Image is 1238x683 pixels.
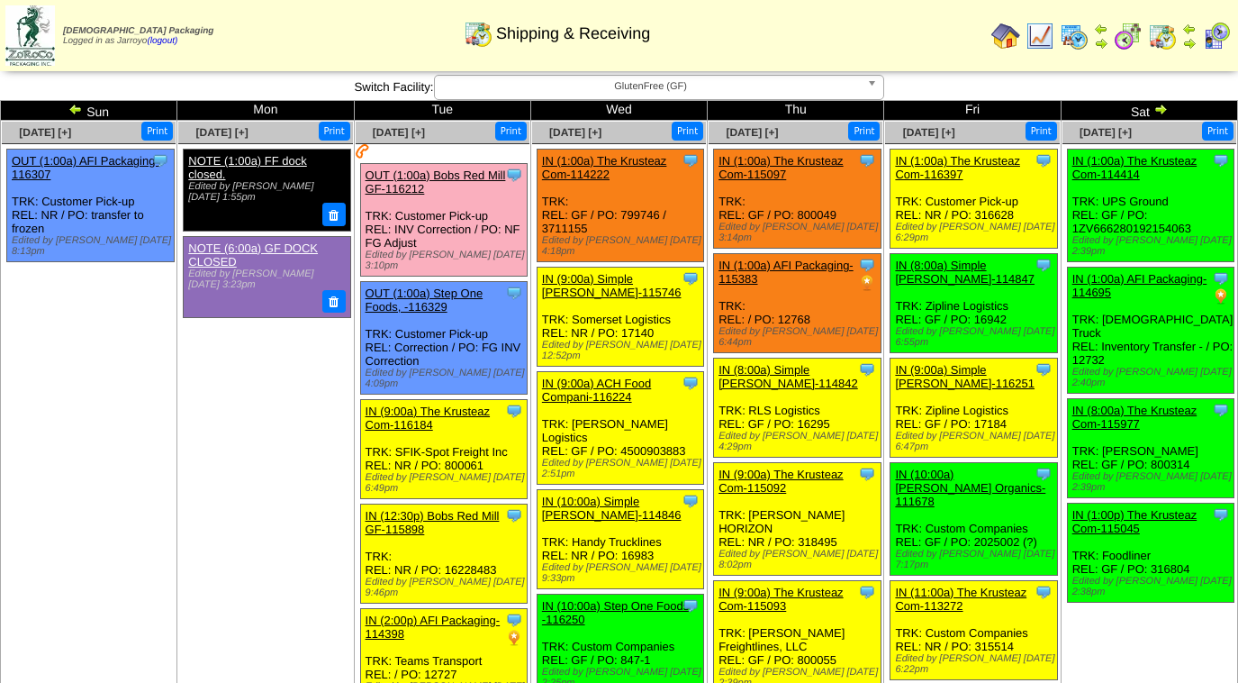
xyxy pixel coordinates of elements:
a: IN (1:00a) AFI Packaging-114695 [1072,272,1207,299]
a: [DATE] [+] [903,126,955,139]
button: Print [672,122,703,141]
div: TRK: Zipline Logistics REL: GF / PO: 17184 [890,359,1058,458]
img: Tooltip [1212,401,1230,419]
a: OUT (1:00a) Step One Foods, -116329 [366,287,483,314]
a: IN (9:00a) ACH Food Compani-116224 [542,377,651,404]
img: line_graph.gif [1026,22,1054,50]
a: IN (1:00a) The Krusteaz Com-114222 [542,154,667,181]
div: Edited by [PERSON_NAME] [DATE] 2:39pm [1072,471,1234,493]
div: Edited by [PERSON_NAME] [DATE] 6:55pm [895,326,1057,348]
img: Tooltip [1212,505,1230,524]
img: arrowleft.gif [68,102,83,116]
a: IN (10:00a) [PERSON_NAME] Organics-111678 [895,468,1045,508]
div: TRK: [DEMOGRAPHIC_DATA] Truck REL: Inventory Transfer - / PO: 12732 [1067,268,1234,394]
a: IN (8:00a) Simple [PERSON_NAME]-114847 [895,259,1035,286]
div: Edited by [PERSON_NAME] [DATE] 6:29pm [895,222,1057,243]
div: Edited by [PERSON_NAME] [DATE] 6:44pm [718,326,881,348]
img: Tooltip [1035,151,1053,169]
a: IN (9:00a) Simple [PERSON_NAME]-116251 [895,363,1035,390]
img: Tooltip [682,492,700,510]
div: TRK: RLS Logistics REL: GF / PO: 16295 [714,359,881,458]
img: Tooltip [1035,256,1053,274]
img: Tooltip [505,402,523,420]
div: TRK: Customer Pick-up REL: Correction / PO: FG INV Correction [360,282,528,395]
button: Print [1202,122,1233,141]
img: Tooltip [858,583,876,601]
img: PO [858,274,876,292]
img: Tooltip [858,465,876,483]
div: TRK: [PERSON_NAME] Logistics REL: GF / PO: 4500903883 [537,372,704,485]
img: Tooltip [858,151,876,169]
span: Logged in as Jarroyo [63,26,213,46]
img: arrowleft.gif [1094,22,1108,36]
img: home.gif [991,22,1020,50]
img: Tooltip [1035,583,1053,601]
img: zoroco-logo-small.webp [5,5,55,66]
img: Tooltip [858,360,876,378]
button: Print [141,122,173,141]
img: Tooltip [505,611,523,629]
img: Tooltip [1212,269,1230,287]
a: IN (1:00a) The Krusteaz Com-116397 [895,154,1020,181]
img: arrowleft.gif [1182,22,1197,36]
img: Tooltip [682,151,700,169]
a: [DATE] [+] [549,126,601,139]
div: Edited by [PERSON_NAME] [DATE] 2:38pm [1072,576,1234,597]
div: Edited by [PERSON_NAME] [DATE] 1:55pm [188,181,343,203]
a: [DATE] [+] [1080,126,1132,139]
div: Edited by [PERSON_NAME] [DATE] 2:40pm [1072,367,1234,388]
div: TRK: UPS Ground REL: GF / PO: 1ZV666280192154063 [1067,150,1234,262]
a: IN (1:00a) The Krusteaz Com-115097 [718,154,844,181]
button: Print [495,122,527,141]
a: IN (9:00a) The Krusteaz Com-116184 [366,405,491,432]
a: IN (9:00a) Simple [PERSON_NAME]-115746 [542,272,682,299]
img: Tooltip [682,269,700,287]
div: Edited by [PERSON_NAME] [DATE] 9:33pm [542,562,704,584]
div: TRK: [PERSON_NAME] REL: GF / PO: 800314 [1067,399,1234,498]
div: Edited by [PERSON_NAME] [DATE] 12:52pm [542,340,704,361]
button: Print [848,122,880,141]
img: Tooltip [682,374,700,392]
a: IN (11:00a) The Krusteaz Com-113272 [895,586,1026,613]
div: Edited by [PERSON_NAME] [DATE] 4:29pm [718,431,881,452]
div: TRK: Zipline Logistics REL: GF / PO: 16942 [890,254,1058,353]
img: calendarinout.gif [464,19,492,48]
div: Edited by [PERSON_NAME] [DATE] 6:47pm [895,431,1057,452]
div: Edited by [PERSON_NAME] [DATE] 3:10pm [366,250,528,271]
div: TRK: Customer Pick-up REL: NR / PO: transfer to frozen [7,150,175,262]
button: Print [1026,122,1057,141]
img: calendarcustomer.gif [1202,22,1231,50]
button: Print [319,122,350,141]
div: Edited by [PERSON_NAME] [DATE] 2:51pm [542,458,704,479]
td: Sat [1061,101,1237,121]
div: TRK: Customer Pick-up REL: NR / PO: 316628 [890,150,1058,249]
div: TRK: Custom Companies REL: GF / PO: 2025002 (?) [890,463,1058,576]
a: IN (1:00a) AFI Packaging-115383 [718,259,854,286]
img: Tooltip [505,166,523,184]
a: IN (1:00a) The Krusteaz Com-114414 [1072,154,1197,181]
div: Edited by [PERSON_NAME] [DATE] 4:18pm [542,235,704,257]
img: PO [1212,287,1230,305]
div: TRK: [PERSON_NAME] HORIZON REL: NR / PO: 318495 [714,463,881,576]
span: [DEMOGRAPHIC_DATA] Packaging [63,26,213,36]
img: Tooltip [682,596,700,615]
div: TRK: REL: GF / PO: 800049 [714,150,881,249]
div: TRK: Custom Companies REL: NR / PO: 315514 [890,581,1058,680]
a: (logout) [147,36,177,46]
div: TRK: Handy Trucklines REL: NR / PO: 16983 [537,490,704,589]
img: Tooltip [505,506,523,524]
img: Tooltip [151,151,169,169]
td: Mon [177,101,354,121]
a: IN (1:00p) The Krusteaz Com-115045 [1072,508,1197,535]
img: calendarinout.gif [1148,22,1177,50]
div: TRK: REL: NR / PO: 16228483 [360,505,528,604]
div: Edited by [PERSON_NAME] [DATE] 8:02pm [718,549,881,570]
img: arrowright.gif [1153,102,1168,116]
div: Edited by [PERSON_NAME] [DATE] 8:13pm [12,235,174,257]
span: [DATE] [+] [726,126,778,139]
img: arrowright.gif [1094,36,1108,50]
div: Edited by [PERSON_NAME] [DATE] 7:17pm [895,549,1057,570]
a: NOTE (1:00a) FF dock closed. [188,154,306,181]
